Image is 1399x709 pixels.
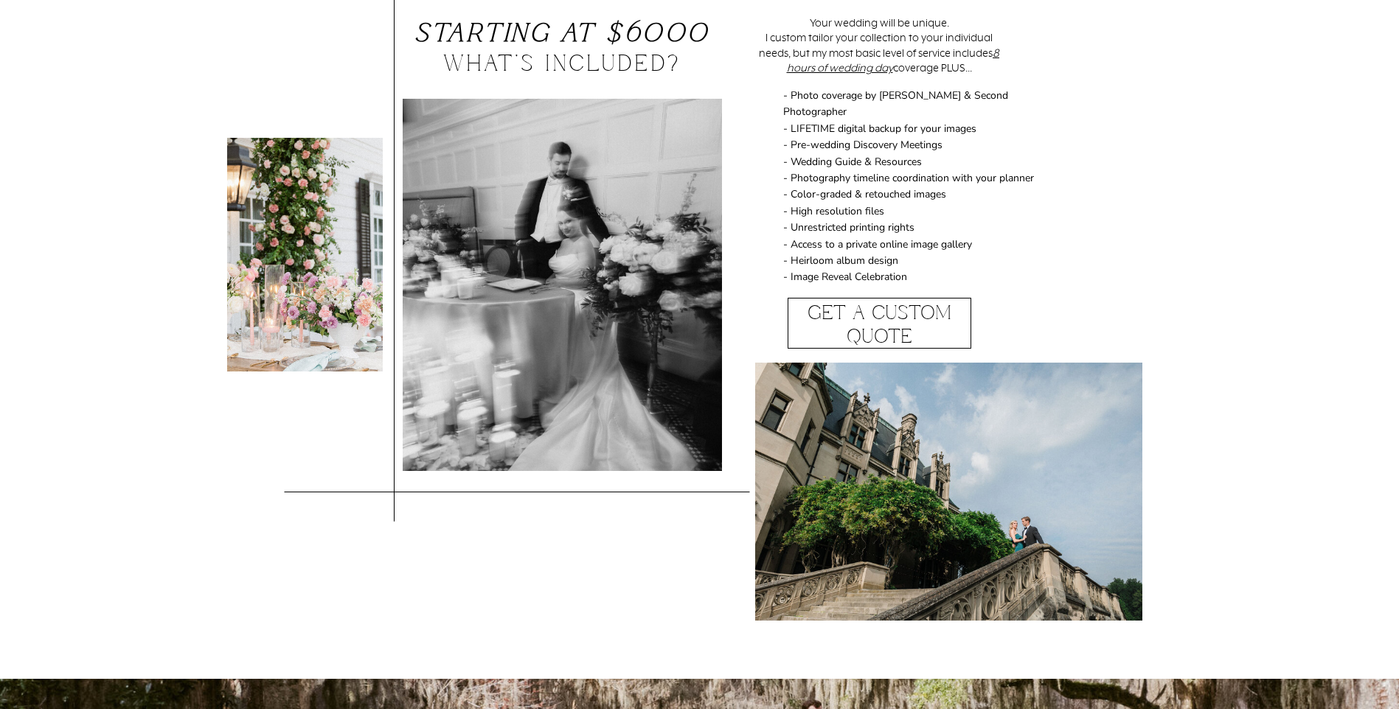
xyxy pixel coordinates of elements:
[403,52,722,84] h3: What's Included?
[794,302,965,349] a: Get A Custom Quote
[783,88,1062,295] p: - Photo coverage by [PERSON_NAME] & Second Photographer - LIFETIME digital backup for your images...
[755,15,1004,88] p: Your wedding will be unique. I custom tailor your collection to your individual needs, but my mos...
[414,18,709,51] i: Starting at $6000
[787,46,1000,74] u: 8 hours of wedding day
